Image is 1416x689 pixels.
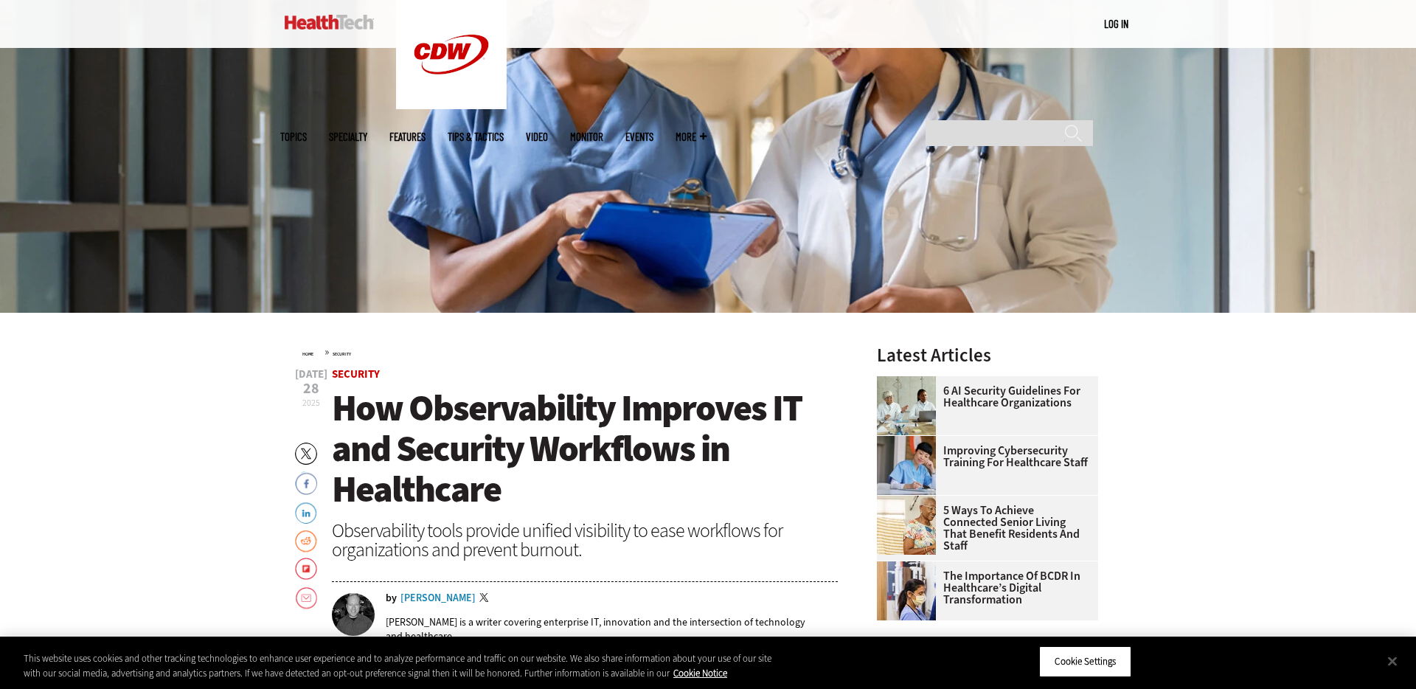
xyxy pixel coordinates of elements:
[332,593,375,636] img: Brian Horowitz
[302,351,313,357] a: Home
[877,561,936,620] img: Doctors reviewing tablet
[1376,645,1409,677] button: Close
[877,346,1098,364] h3: Latest Articles
[332,384,802,513] span: How Observability Improves IT and Security Workflows in Healthcare
[877,376,943,388] a: Doctors meeting in the office
[333,351,351,357] a: Security
[332,521,838,559] div: Observability tools provide unified visibility to ease workflows for organizations and prevent bu...
[877,445,1089,468] a: Improving Cybersecurity Training for Healthcare Staff
[1104,17,1128,30] a: Log in
[386,615,838,643] p: [PERSON_NAME] is a writer covering enterprise IT, innovation and the intersection of technology a...
[295,369,327,380] span: [DATE]
[877,436,936,495] img: nurse studying on computer
[396,97,507,113] a: CDW
[302,346,838,358] div: »
[673,667,727,679] a: More information about your privacy
[676,131,707,142] span: More
[386,593,397,603] span: by
[448,131,504,142] a: Tips & Tactics
[570,131,603,142] a: MonITor
[877,496,936,555] img: Networking Solutions for Senior Living
[302,397,320,409] span: 2025
[877,376,936,435] img: Doctors meeting in the office
[329,131,367,142] span: Specialty
[877,505,1089,552] a: 5 Ways to Achieve Connected Senior Living That Benefit Residents and Staff
[526,131,548,142] a: Video
[877,496,943,508] a: Networking Solutions for Senior Living
[24,651,779,680] div: This website uses cookies and other tracking technologies to enhance user experience and to analy...
[625,131,653,142] a: Events
[1104,16,1128,32] div: User menu
[877,570,1089,606] a: The Importance of BCDR in Healthcare’s Digital Transformation
[877,385,1089,409] a: 6 AI Security Guidelines for Healthcare Organizations
[877,436,943,448] a: nurse studying on computer
[877,561,943,573] a: Doctors reviewing tablet
[400,593,476,603] a: [PERSON_NAME]
[295,381,327,396] span: 28
[1039,646,1131,677] button: Cookie Settings
[285,15,374,30] img: Home
[389,131,426,142] a: Features
[280,131,307,142] span: Topics
[332,367,380,381] a: Security
[479,593,493,605] a: Twitter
